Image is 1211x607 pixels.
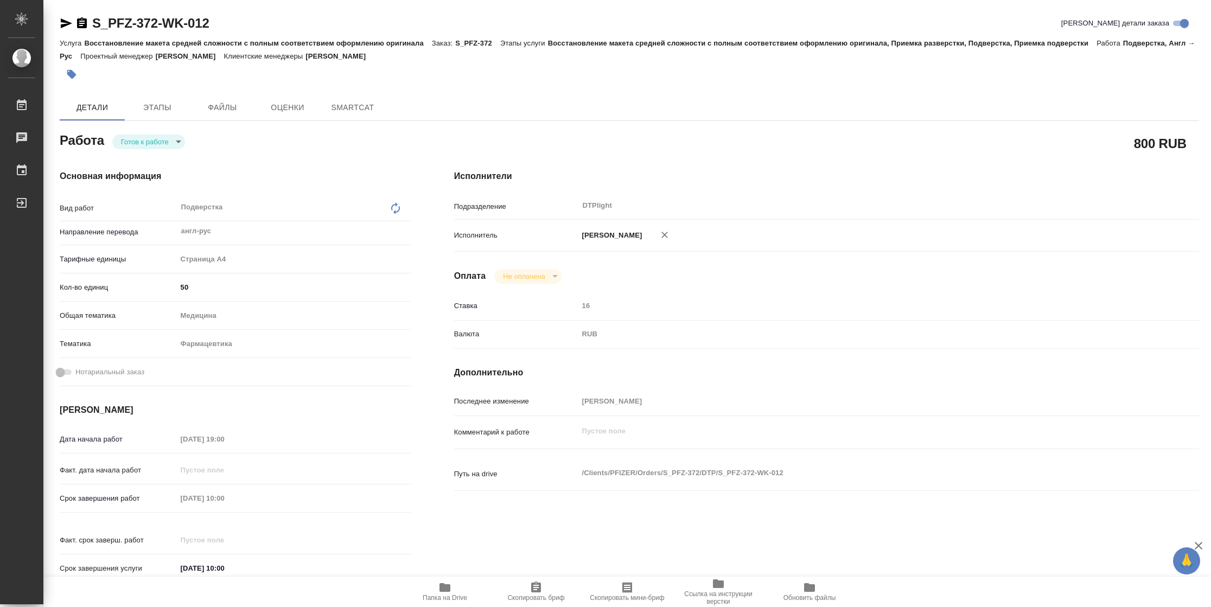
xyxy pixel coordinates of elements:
input: Пустое поле [177,462,272,478]
button: Скопировать ссылку [75,17,88,30]
p: Вид работ [60,203,177,214]
p: Путь на drive [454,469,578,480]
h2: Работа [60,130,104,149]
p: Этапы услуги [500,39,548,47]
span: Детали [66,101,118,114]
h4: Исполнители [454,170,1199,183]
h2: 800 RUB [1134,134,1187,152]
p: Проектный менеджер [80,52,155,60]
p: Работа [1097,39,1123,47]
div: Фармацевтика [177,335,411,353]
div: Страница А4 [177,250,411,269]
p: [PERSON_NAME] [578,230,642,241]
p: Восстановление макета средней сложности с полным соответствием оформлению оригинала [84,39,431,47]
span: Папка на Drive [423,594,467,602]
input: ✎ Введи что-нибудь [177,560,272,576]
span: Обновить файлы [783,594,836,602]
p: Общая тематика [60,310,177,321]
h4: [PERSON_NAME] [60,404,411,417]
p: Подразделение [454,201,578,212]
span: Оценки [262,101,314,114]
p: Ставка [454,301,578,311]
span: Скопировать мини-бриф [590,594,664,602]
button: Ссылка на инструкции верстки [673,577,764,607]
span: 🙏 [1177,550,1196,572]
div: RUB [578,325,1137,343]
p: Срок завершения работ [60,493,177,504]
button: Готов к работе [118,137,172,146]
p: Срок завершения услуги [60,563,177,574]
button: Скопировать мини-бриф [582,577,673,607]
span: [PERSON_NAME] детали заказа [1061,18,1169,29]
span: SmartCat [327,101,379,114]
button: Добавить тэг [60,62,84,86]
input: ✎ Введи что-нибудь [177,279,411,295]
button: Скопировать ссылку для ЯМессенджера [60,17,73,30]
input: Пустое поле [578,298,1137,314]
span: Ссылка на инструкции верстки [679,590,757,605]
input: Пустое поле [177,532,272,548]
span: Скопировать бриф [507,594,564,602]
h4: Основная информация [60,170,411,183]
p: Заказ: [432,39,455,47]
input: Пустое поле [177,431,272,447]
h4: Дополнительно [454,366,1199,379]
p: Валюта [454,329,578,340]
p: [PERSON_NAME] [305,52,374,60]
div: Медицина [177,306,411,325]
p: Услуга [60,39,84,47]
button: Обновить файлы [764,577,855,607]
p: S_PFZ-372 [455,39,500,47]
a: S_PFZ-372-WK-012 [92,16,209,30]
p: Последнее изменение [454,396,578,407]
p: [PERSON_NAME] [156,52,224,60]
p: Клиентские менеджеры [224,52,306,60]
p: Тематика [60,338,177,349]
p: Восстановление макета средней сложности с полным соответствием оформлению оригинала, Приемка разв... [548,39,1097,47]
div: Готов к работе [112,135,185,149]
p: Факт. срок заверш. работ [60,535,177,546]
button: Не оплачена [500,272,548,281]
span: Этапы [131,101,183,114]
h4: Оплата [454,270,486,283]
button: Удалить исполнителя [653,223,677,247]
div: Готов к работе [494,269,561,284]
button: 🙏 [1173,547,1200,574]
p: Дата начала работ [60,434,177,445]
p: Исполнитель [454,230,578,241]
p: Кол-во единиц [60,282,177,293]
span: Файлы [196,101,248,114]
button: Скопировать бриф [490,577,582,607]
p: Тарифные единицы [60,254,177,265]
p: Направление перевода [60,227,177,238]
input: Пустое поле [578,393,1137,409]
p: Комментарий к работе [454,427,578,438]
input: Пустое поле [177,490,272,506]
textarea: /Clients/PFIZER/Orders/S_PFZ-372/DTP/S_PFZ-372-WK-012 [578,464,1137,482]
button: Папка на Drive [399,577,490,607]
p: Факт. дата начала работ [60,465,177,476]
span: Нотариальный заказ [75,367,144,378]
